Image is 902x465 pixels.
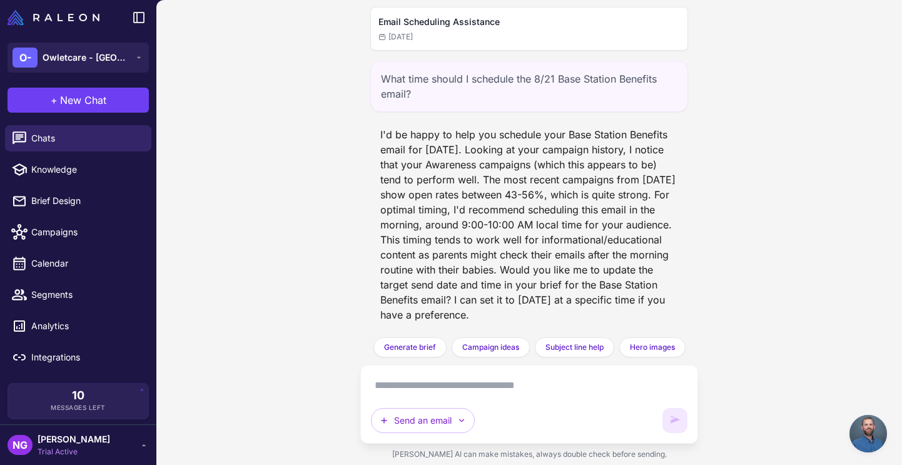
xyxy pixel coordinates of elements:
span: Messages Left [51,403,106,412]
span: Trial Active [38,446,110,457]
span: 10 [72,390,84,401]
span: Analytics [31,319,141,333]
button: Send an email [371,408,475,433]
span: Knowledge [31,163,141,176]
button: O-Owletcare - [GEOGRAPHIC_DATA] [8,43,149,73]
span: Segments [31,288,141,302]
button: +New Chat [8,88,149,113]
span: Campaigns [31,225,141,239]
span: Campaign ideas [462,342,519,353]
div: NG [8,435,33,455]
button: Subject line help [535,337,614,357]
h2: Email Scheduling Assistance [378,15,681,29]
span: Hero images [630,342,675,353]
span: Chats [31,131,141,145]
span: [PERSON_NAME] [38,432,110,446]
a: Chats [5,125,151,151]
span: New Chat [60,93,106,108]
span: Generate brief [384,342,436,353]
img: Raleon Logo [8,10,99,25]
a: Segments [5,282,151,308]
div: [PERSON_NAME] AI can make mistakes, always double check before sending. [360,444,699,465]
span: [DATE] [378,31,413,43]
a: Analytics [5,313,151,339]
button: Hero images [619,337,686,357]
div: I'd be happy to help you schedule your Base Station Benefits email for [DATE]. Looking at your ca... [370,122,689,327]
span: + [51,93,58,108]
a: Calendar [5,250,151,277]
div: What time should I schedule the 8/21 Base Station Benefits email? [370,61,689,112]
button: Generate brief [373,337,447,357]
span: Brief Design [31,194,141,208]
span: Calendar [31,257,141,270]
a: Open chat [849,415,887,452]
div: O- [13,48,38,68]
a: Campaigns [5,219,151,245]
span: Owletcare - [GEOGRAPHIC_DATA] [43,51,130,64]
button: Campaign ideas [452,337,530,357]
a: Knowledge [5,156,151,183]
a: Integrations [5,344,151,370]
a: Brief Design [5,188,151,214]
span: Integrations [31,350,141,364]
span: Subject line help [545,342,604,353]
